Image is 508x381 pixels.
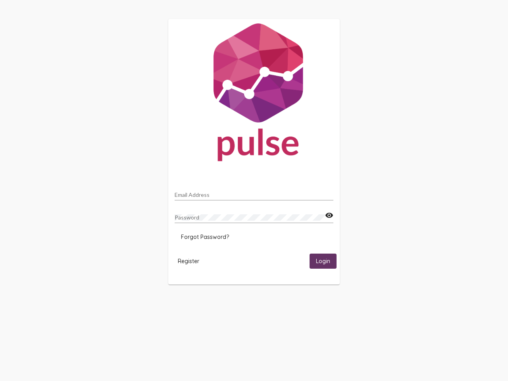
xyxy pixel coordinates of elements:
[316,258,330,265] span: Login
[325,211,333,220] mat-icon: visibility
[171,254,206,268] button: Register
[310,254,337,268] button: Login
[175,230,235,244] button: Forgot Password?
[168,19,340,169] img: Pulse For Good Logo
[178,258,199,265] span: Register
[181,233,229,241] span: Forgot Password?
